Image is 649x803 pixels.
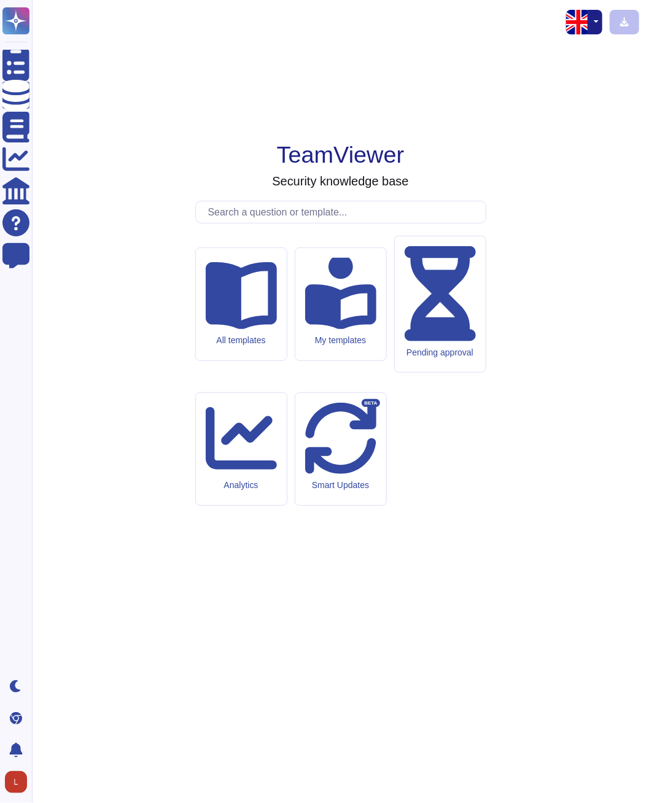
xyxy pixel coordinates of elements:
[362,399,379,408] div: BETA
[202,201,486,223] input: Search a question or template...
[277,141,405,169] h1: TeamViewer
[272,174,408,188] h3: Security knowledge base
[2,769,36,796] button: user
[566,10,591,34] img: en
[206,335,277,346] div: All templates
[206,480,277,491] div: Analytics
[305,335,376,346] div: My templates
[305,480,376,491] div: Smart Updates
[405,347,476,358] div: Pending approval
[5,771,27,793] img: user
